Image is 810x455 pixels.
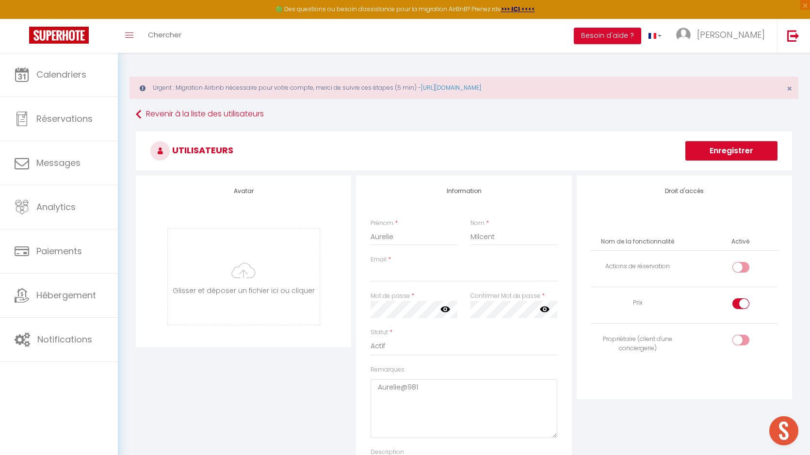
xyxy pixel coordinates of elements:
span: Chercher [148,30,181,40]
label: Prénom [371,219,393,228]
h4: Avatar [150,188,337,195]
th: Nom de la fonctionnalité [591,233,684,250]
div: Ouvrir le chat [769,416,798,445]
div: Prix [595,298,680,308]
th: Activé [728,233,753,250]
a: Revenir à la liste des utilisateurs [136,106,792,123]
div: Urgent : Migration Airbnb nécessaire pour votre compte, merci de suivre ces étapes (5 min) - [130,77,798,99]
span: Messages [36,157,81,169]
img: Super Booking [29,27,89,44]
img: logout [787,30,799,42]
label: Remarques [371,365,405,374]
label: Nom [470,219,485,228]
span: Analytics [36,201,76,213]
label: Email [371,255,387,264]
a: [URL][DOMAIN_NAME] [421,83,481,92]
span: × [787,82,792,95]
div: Actions de réservation [595,262,680,271]
button: Besoin d'aide ? [574,28,641,44]
div: Propriétaire (client d'une conciergerie) [595,335,680,353]
button: Close [787,84,792,93]
span: Réservations [36,113,93,125]
label: Confirmer Mot de passe [470,292,540,301]
h4: Droit d'accès [591,188,778,195]
span: Calendriers [36,68,86,81]
span: Paiements [36,245,82,257]
span: Notifications [37,333,92,345]
img: ... [676,28,691,42]
span: Hébergement [36,289,96,301]
span: [PERSON_NAME] [697,29,765,41]
label: Statut [371,328,388,337]
button: Enregistrer [685,141,778,161]
a: ... [PERSON_NAME] [669,19,777,53]
a: >>> ICI <<<< [501,5,535,13]
h4: Information [371,188,557,195]
a: Chercher [141,19,189,53]
h3: Utilisateurs [136,131,792,170]
label: Mot de passe [371,292,410,301]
